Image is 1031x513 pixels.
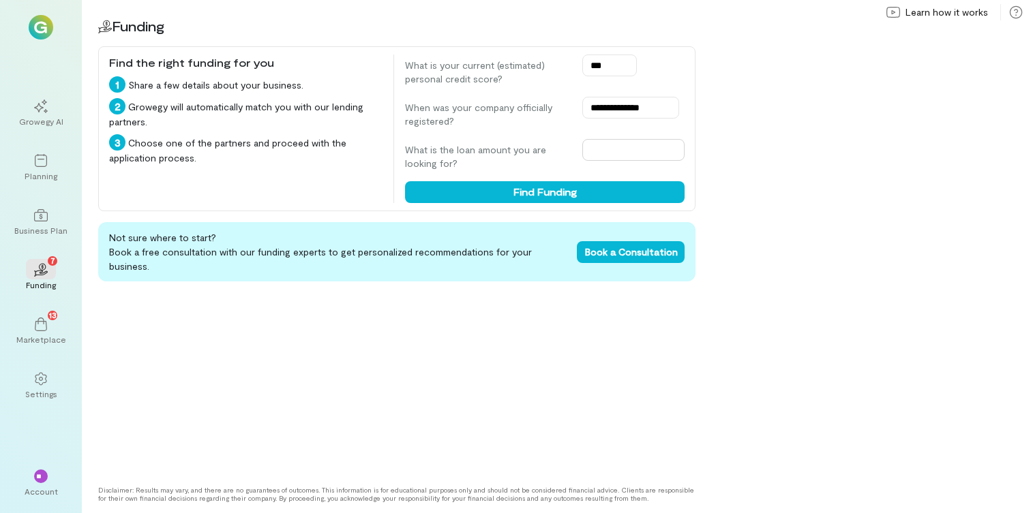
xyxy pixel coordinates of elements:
button: Find Funding [405,181,685,203]
button: Book a Consultation [577,241,685,263]
span: Learn how it works [906,5,988,19]
span: Funding [112,18,164,34]
a: Marketplace [16,307,65,356]
label: What is the loan amount you are looking for? [405,143,569,170]
div: 2 [109,98,125,114]
div: Growegy AI [19,116,63,127]
a: Business Plan [16,198,65,247]
a: Growegy AI [16,89,65,138]
div: Marketplace [16,334,66,345]
label: When was your company officially registered? [405,101,569,128]
div: Planning [25,170,57,181]
div: 1 [109,76,125,93]
div: 3 [109,134,125,151]
div: Choose one of the partners and proceed with the application process. [109,134,383,165]
a: Settings [16,361,65,410]
div: Not sure where to start? Book a free consultation with our funding experts to get personalized re... [98,222,696,281]
a: Funding [16,252,65,301]
div: Settings [25,388,57,399]
div: Share a few details about your business. [109,76,383,93]
div: Business Plan [14,225,68,236]
div: Growegy will automatically match you with our lending partners. [109,98,383,129]
div: Find the right funding for you [109,55,383,71]
div: Funding [26,279,56,290]
span: Book a Consultation [585,246,678,258]
a: Planning [16,143,65,192]
div: Disclaimer: Results may vary, and there are no guarantees of outcomes. This information is for ed... [98,486,696,502]
span: 13 [49,309,57,321]
div: Account [25,486,58,497]
label: What is your current (estimated) personal credit score? [405,59,569,86]
span: 7 [50,254,55,266]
